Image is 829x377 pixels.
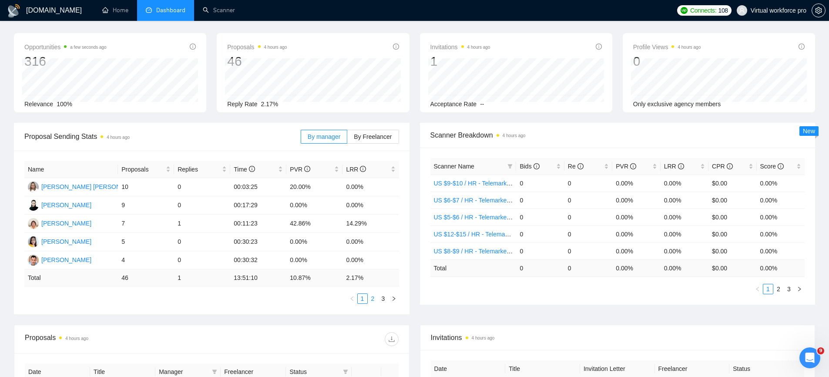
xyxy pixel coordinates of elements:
[755,286,760,292] span: left
[156,7,185,14] span: Dashboard
[434,180,520,187] a: US $9-$10 / HR - Telemarketing
[227,53,287,70] div: 46
[612,259,660,276] td: 0.00 %
[708,242,756,259] td: $0.00
[434,248,517,255] a: US $8-$9 / HR - Telemarketing
[612,192,660,209] td: 0.00%
[57,101,72,108] span: 100%
[28,255,39,266] img: J
[633,42,701,52] span: Profile Views
[308,133,340,140] span: By manager
[389,293,399,304] button: right
[174,251,230,269] td: 0
[24,269,118,286] td: Total
[230,196,286,215] td: 00:17:29
[799,347,820,368] iframe: Intercom live chat
[174,196,230,215] td: 0
[661,226,708,242] td: 0.00%
[107,135,130,140] time: 4 hours ago
[633,101,721,108] span: Only exclusive agency members
[690,6,716,15] span: Connects:
[230,233,286,251] td: 00:30:23
[564,226,612,242] td: 0
[230,269,286,286] td: 13:51:10
[430,101,477,108] span: Acceptance Rate
[121,165,164,174] span: Proposals
[385,332,399,346] button: download
[41,182,143,192] div: [PERSON_NAME] [PERSON_NAME]
[190,44,196,50] span: info-circle
[661,209,708,226] td: 0.00%
[467,45,490,50] time: 4 hours ago
[774,284,783,294] a: 2
[812,3,826,17] button: setting
[118,196,174,215] td: 9
[708,259,756,276] td: $ 0.00
[430,53,490,70] div: 1
[264,45,287,50] time: 4 hours ago
[434,197,517,204] a: US $6-$7 / HR - Telemarketing
[174,161,230,178] th: Replies
[368,293,378,304] li: 2
[564,175,612,192] td: 0
[24,42,107,52] span: Opportunities
[516,242,564,259] td: 0
[564,259,612,276] td: 0
[286,196,342,215] td: 0.00%
[778,163,784,169] span: info-circle
[230,215,286,233] td: 00:11:23
[661,259,708,276] td: 0.00 %
[118,215,174,233] td: 7
[349,296,355,301] span: left
[358,294,367,303] a: 1
[41,219,91,228] div: [PERSON_NAME]
[24,161,118,178] th: Name
[507,164,513,169] span: filter
[342,178,399,196] td: 0.00%
[389,293,399,304] li: Next Page
[812,7,826,14] a: setting
[757,192,805,209] td: 0.00%
[227,101,257,108] span: Reply Rate
[261,101,279,108] span: 2.17%
[118,161,174,178] th: Proposals
[718,6,728,15] span: 108
[431,332,805,343] span: Invitations
[65,336,88,341] time: 4 hours ago
[360,166,366,172] span: info-circle
[757,175,805,192] td: 0.00%
[739,7,745,13] span: user
[708,226,756,242] td: $0.00
[70,45,106,50] time: a few seconds ago
[28,218,39,229] img: JA
[7,4,21,18] img: logo
[41,200,91,210] div: [PERSON_NAME]
[28,201,91,208] a: JR[PERSON_NAME]
[342,196,399,215] td: 0.00%
[379,294,388,303] a: 3
[803,128,815,135] span: New
[534,163,540,169] span: info-circle
[661,242,708,259] td: 0.00%
[385,336,398,343] span: download
[342,233,399,251] td: 0.00%
[752,284,763,294] li: Previous Page
[290,166,310,173] span: PVR
[630,163,636,169] span: info-circle
[354,133,392,140] span: By Freelancer
[661,192,708,209] td: 0.00%
[797,286,802,292] span: right
[661,175,708,192] td: 0.00%
[286,215,342,233] td: 42.86%
[430,259,517,276] td: Total
[757,226,805,242] td: 0.00%
[503,133,526,138] time: 4 hours ago
[378,293,389,304] li: 3
[430,42,490,52] span: Invitations
[347,293,357,304] li: Previous Page
[178,165,220,174] span: Replies
[568,163,584,170] span: Re
[174,233,230,251] td: 0
[28,219,91,226] a: JA[PERSON_NAME]
[633,53,701,70] div: 0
